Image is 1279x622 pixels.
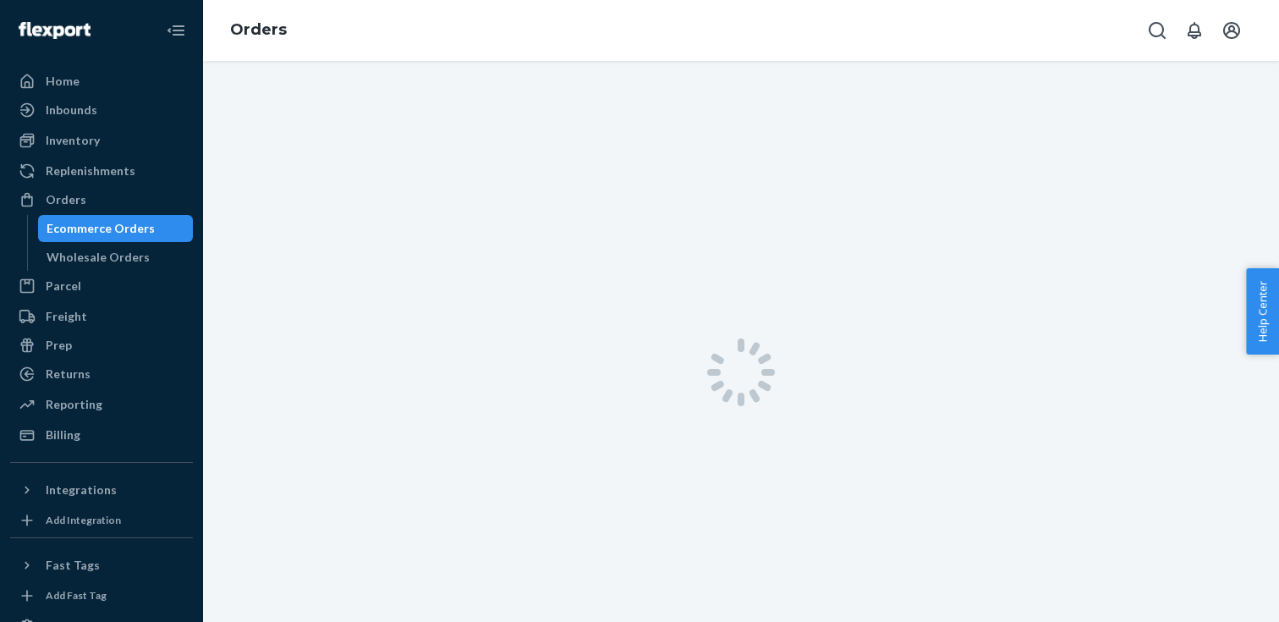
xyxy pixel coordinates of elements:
div: Inventory [46,132,100,149]
button: Open notifications [1177,14,1211,47]
div: Inbounds [46,102,97,118]
button: Fast Tags [10,552,193,579]
div: Freight [46,308,87,325]
a: Freight [10,303,193,330]
a: Home [10,68,193,95]
button: Integrations [10,476,193,504]
img: Flexport logo [19,22,91,39]
button: Open account menu [1215,14,1249,47]
a: Orders [10,186,193,213]
div: Prep [46,337,72,354]
div: Add Integration [46,513,121,527]
a: Billing [10,421,193,449]
div: Replenishments [46,162,135,179]
a: Parcel [10,272,193,300]
div: Ecommerce Orders [47,220,155,237]
div: Wholesale Orders [47,249,150,266]
a: Orders [230,20,287,39]
a: Prep [10,332,193,359]
a: Add Fast Tag [10,586,193,606]
button: Open Search Box [1140,14,1174,47]
div: Parcel [46,278,81,294]
div: Add Fast Tag [46,588,107,603]
button: Help Center [1246,268,1279,355]
div: Orders [46,191,86,208]
div: Home [46,73,80,90]
button: Close Navigation [159,14,193,47]
a: Add Integration [10,510,193,531]
div: Returns [46,366,91,383]
div: Fast Tags [46,557,100,574]
a: Inbounds [10,96,193,124]
ol: breadcrumbs [217,6,300,55]
a: Replenishments [10,157,193,184]
a: Inventory [10,127,193,154]
a: Reporting [10,391,193,418]
a: Wholesale Orders [38,244,194,271]
div: Reporting [46,396,102,413]
a: Ecommerce Orders [38,215,194,242]
a: Returns [10,361,193,388]
div: Billing [46,427,80,443]
div: Integrations [46,482,117,498]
